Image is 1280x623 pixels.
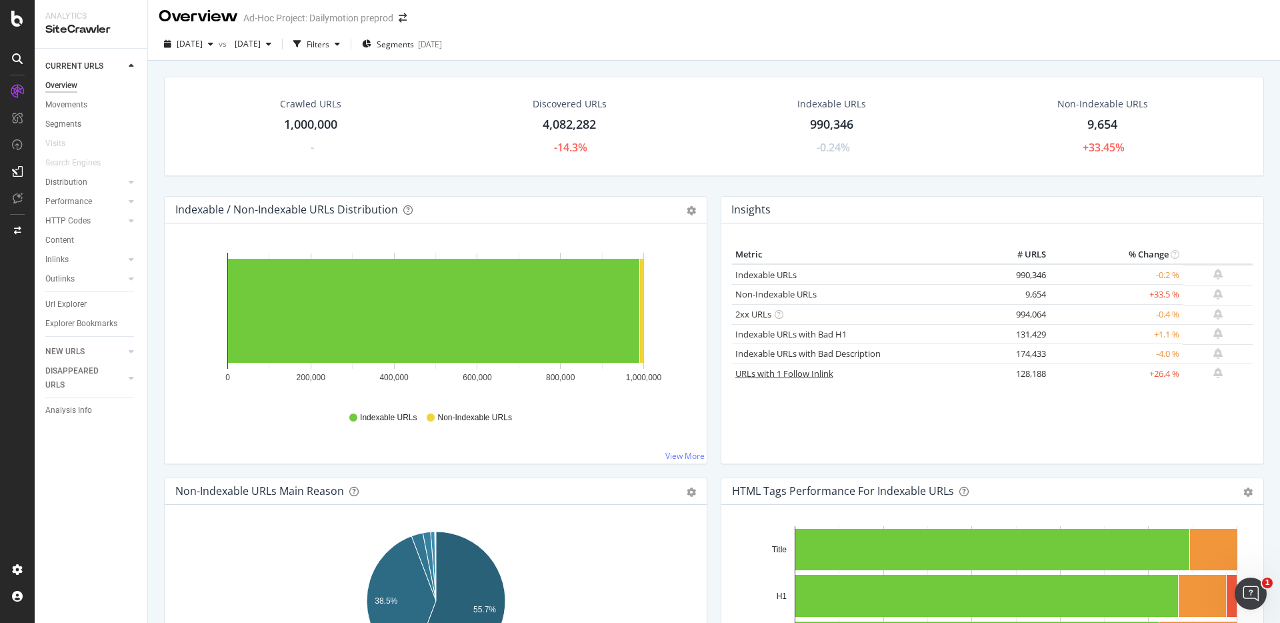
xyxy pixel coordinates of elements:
[311,140,314,155] div: -
[996,245,1049,265] th: # URLS
[45,59,103,73] div: CURRENT URLS
[45,79,77,93] div: Overview
[45,404,92,418] div: Analysis Info
[45,317,138,331] a: Explorer Bookmarks
[1049,264,1183,285] td: -0.2 %
[45,404,138,418] a: Analysis Info
[229,33,277,55] button: [DATE]
[735,269,797,281] a: Indexable URLs
[626,373,662,382] text: 1,000,000
[735,368,833,380] a: URLs with 1 Follow Inlink
[45,98,138,112] a: Movements
[45,137,65,151] div: Visits
[45,317,117,331] div: Explorer Bookmarks
[219,38,229,49] span: vs
[996,324,1049,344] td: 131,429
[817,140,850,155] div: -0.24%
[159,33,219,55] button: [DATE]
[1083,140,1125,155] div: +33.45%
[45,253,125,267] a: Inlinks
[45,233,74,247] div: Content
[45,175,87,189] div: Distribution
[280,97,341,111] div: Crawled URLs
[687,488,696,497] div: gear
[399,13,407,23] div: arrow-right-arrow-left
[777,592,787,601] text: H1
[288,33,345,55] button: Filters
[45,364,113,392] div: DISAPPEARED URLS
[45,253,69,267] div: Inlinks
[797,97,866,111] div: Indexable URLs
[735,288,817,300] a: Non-Indexable URLs
[45,297,138,311] a: Url Explorer
[45,156,101,170] div: Search Engines
[1213,309,1223,320] div: bell-plus
[159,5,238,28] div: Overview
[375,596,397,606] text: 38.5%
[731,201,771,219] h4: Insights
[45,11,137,22] div: Analytics
[810,116,853,133] div: 990,346
[1213,328,1223,339] div: bell-plus
[543,116,596,133] div: 4,082,282
[45,175,125,189] a: Distribution
[732,245,996,265] th: Metric
[229,38,261,49] span: 2025 Aug. 21st
[45,214,91,228] div: HTTP Codes
[735,348,881,360] a: Indexable URLs with Bad Description
[1213,269,1223,279] div: bell-plus
[45,195,92,209] div: Performance
[45,272,125,286] a: Outlinks
[175,484,344,498] div: Non-Indexable URLs Main Reason
[45,272,75,286] div: Outlinks
[463,373,492,382] text: 600,000
[1243,488,1253,497] div: gear
[45,137,79,151] a: Visits
[418,39,442,50] div: [DATE]
[1049,245,1183,265] th: % Change
[554,140,587,155] div: -14.3%
[45,214,125,228] a: HTTP Codes
[284,116,337,133] div: 1,000,000
[45,79,138,93] a: Overview
[732,484,954,498] div: HTML Tags Performance for Indexable URLs
[177,38,203,49] span: 2025 Sep. 12th
[357,33,447,55] button: Segments[DATE]
[175,203,398,216] div: Indexable / Non-Indexable URLs Distribution
[45,117,81,131] div: Segments
[1235,578,1267,610] iframe: Intercom live chat
[735,328,847,340] a: Indexable URLs with Bad H1
[175,245,696,400] svg: A chart.
[225,373,230,382] text: 0
[45,233,138,247] a: Content
[546,373,575,382] text: 800,000
[1087,116,1117,133] div: 9,654
[45,345,85,359] div: NEW URLS
[1049,305,1183,325] td: -0.4 %
[1049,344,1183,364] td: -4.0 %
[45,156,114,170] a: Search Engines
[307,39,329,50] div: Filters
[1049,324,1183,344] td: +1.1 %
[1213,289,1223,299] div: bell-plus
[1213,348,1223,359] div: bell-plus
[996,285,1049,305] td: 9,654
[360,412,417,424] span: Indexable URLs
[379,373,409,382] text: 400,000
[735,308,771,320] a: 2xx URLs
[687,206,696,215] div: gear
[996,364,1049,384] td: 128,188
[45,59,125,73] a: CURRENT URLS
[1049,364,1183,384] td: +26.4 %
[1213,368,1223,378] div: bell-plus
[45,22,137,37] div: SiteCrawler
[437,412,511,424] span: Non-Indexable URLs
[996,264,1049,285] td: 990,346
[297,373,326,382] text: 200,000
[533,97,607,111] div: Discovered URLs
[45,195,125,209] a: Performance
[45,117,138,131] a: Segments
[473,605,496,614] text: 55.7%
[665,450,705,462] a: View More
